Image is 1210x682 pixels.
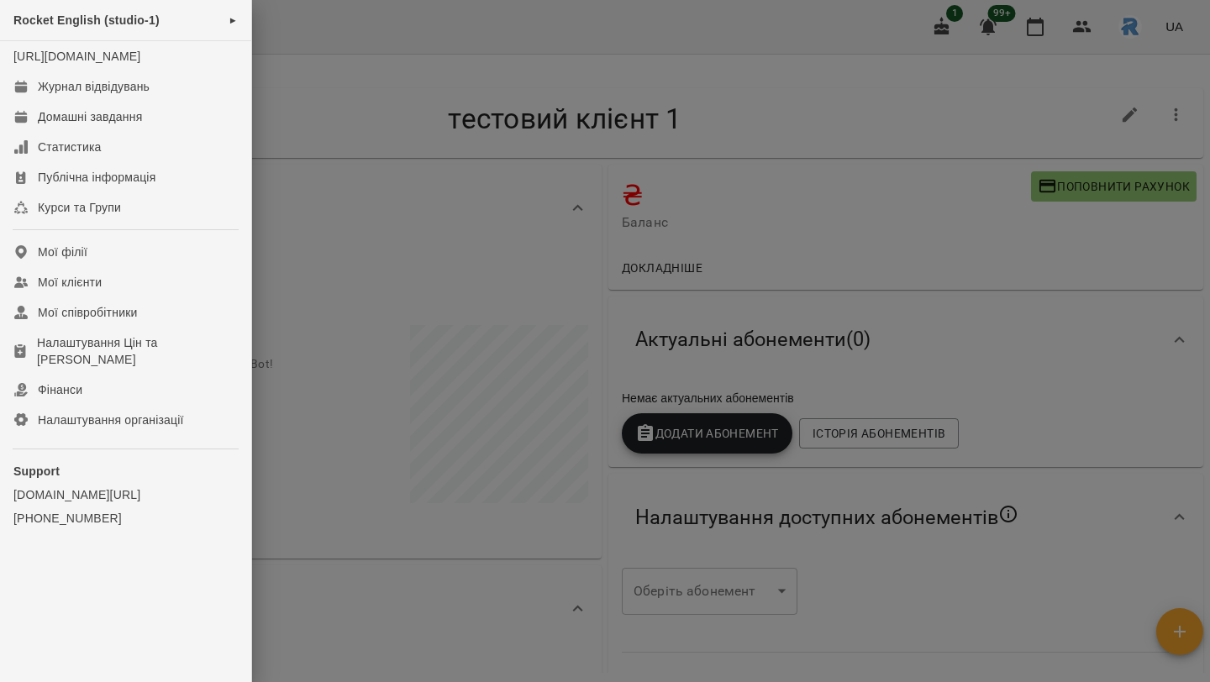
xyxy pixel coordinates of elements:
[13,50,140,63] a: [URL][DOMAIN_NAME]
[38,304,138,321] div: Мої співробітники
[38,199,121,216] div: Курси та Групи
[13,486,238,503] a: [DOMAIN_NAME][URL]
[38,244,87,260] div: Мої філії
[13,510,238,527] a: [PHONE_NUMBER]
[229,13,238,27] span: ►
[38,139,102,155] div: Статистика
[38,274,102,291] div: Мої клієнти
[37,334,238,368] div: Налаштування Цін та [PERSON_NAME]
[38,108,142,125] div: Домашні завдання
[38,78,150,95] div: Журнал відвідувань
[38,412,184,428] div: Налаштування організації
[13,13,160,27] span: Rocket English (studio-1)
[13,463,238,480] p: Support
[38,381,82,398] div: Фінанси
[38,169,155,186] div: Публічна інформація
